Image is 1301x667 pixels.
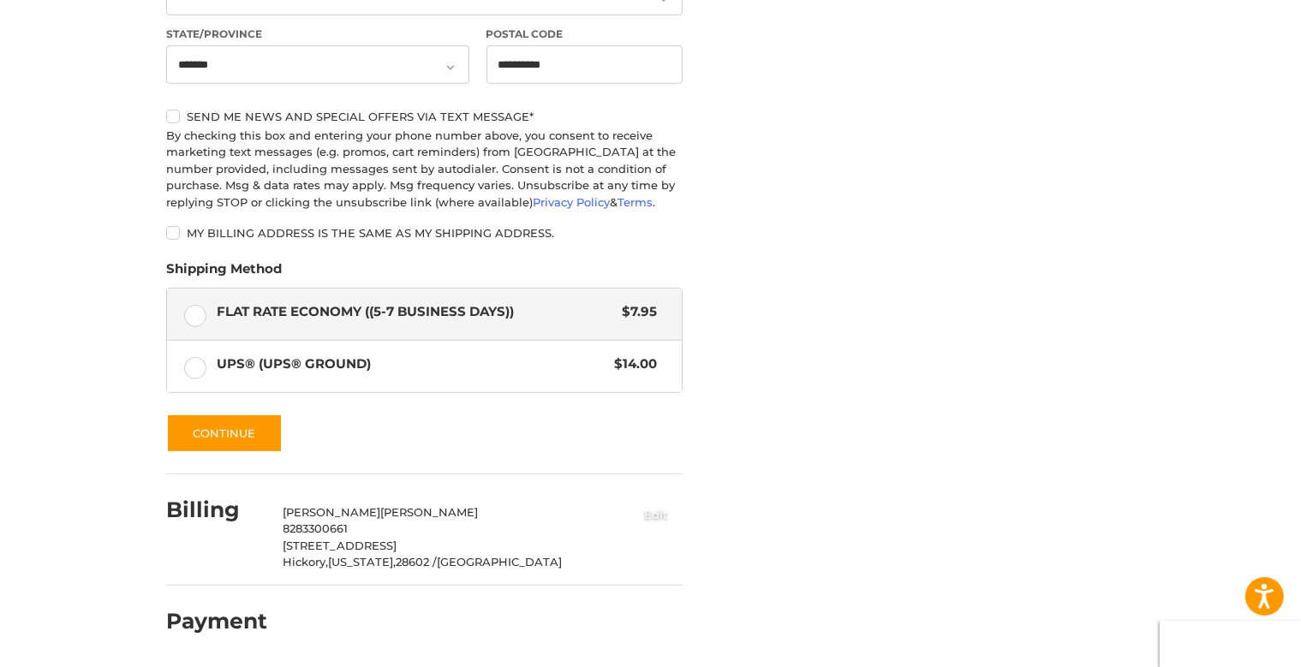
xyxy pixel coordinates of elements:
span: $7.95 [613,302,657,322]
h2: Billing [166,497,266,523]
span: [US_STATE], [329,555,397,569]
label: Postal Code [486,27,683,42]
button: Continue [166,414,283,453]
label: State/Province [166,27,469,42]
span: [PERSON_NAME] [381,505,479,519]
span: [STREET_ADDRESS] [283,539,397,552]
span: $14.00 [606,354,657,374]
label: My billing address is the same as my shipping address. [166,226,683,240]
span: UPS® (UPS® Ground) [218,354,606,374]
iframe: Google Customer Reviews [1160,621,1301,667]
legend: Shipping Method [166,259,282,287]
div: By checking this box and entering your phone number above, you consent to receive marketing text ... [166,128,683,211]
span: 8283300661 [283,521,349,535]
a: Terms [618,195,653,209]
h2: Payment [166,608,267,634]
span: Flat Rate Economy ((5-7 Business Days)) [218,302,614,322]
span: [GEOGRAPHIC_DATA] [438,555,563,569]
span: [PERSON_NAME] [283,505,381,519]
label: Send me news and special offers via text message* [166,110,683,123]
a: Privacy Policy [533,195,610,209]
span: 28602 / [397,555,438,569]
button: Edit [630,500,683,528]
span: Hickory, [283,555,329,569]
